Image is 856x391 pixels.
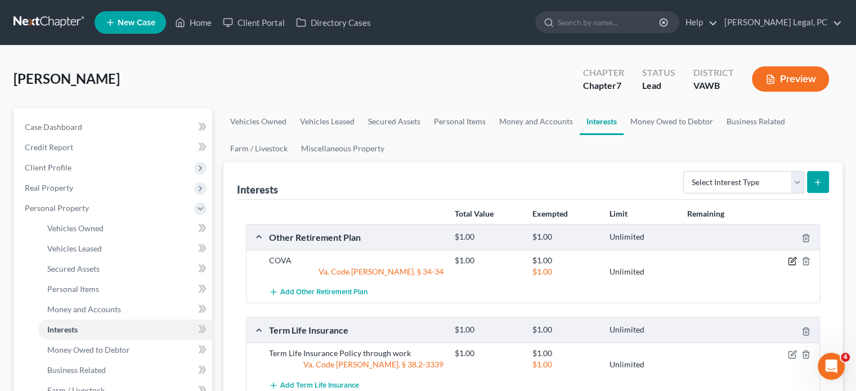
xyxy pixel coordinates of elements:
div: District [693,66,734,79]
div: $1.00 [527,359,604,370]
iframe: Intercom live chat [818,353,845,380]
a: Vehicles Owned [223,108,293,135]
div: COVA [263,255,449,266]
button: Preview [752,66,829,92]
div: Term Life Insurance [263,324,449,336]
a: Money and Accounts [492,108,580,135]
div: Va. Code [PERSON_NAME]. § 38.2-3339 [263,359,449,370]
a: Business Related [38,360,212,380]
a: Case Dashboard [16,117,212,137]
span: Money and Accounts [47,304,121,314]
span: Interests [47,325,78,334]
div: $1.00 [527,348,604,359]
div: $1.00 [527,325,604,335]
div: $1.00 [527,232,604,242]
span: Credit Report [25,142,73,152]
span: Add Other Retirement Plan [280,288,368,297]
div: Interests [237,183,278,196]
a: Business Related [720,108,792,135]
span: 7 [616,80,621,91]
span: [PERSON_NAME] [14,70,120,87]
div: Va. Code [PERSON_NAME]. § 34-34 [263,266,449,277]
a: Money Owed to Debtor [624,108,720,135]
a: Farm / Livestock [223,135,294,162]
input: Search by name... [558,12,661,33]
strong: Limit [609,209,628,218]
span: Business Related [47,365,106,375]
div: Unlimited [604,266,681,277]
a: Interests [580,108,624,135]
a: Vehicles Owned [38,218,212,239]
span: Vehicles Owned [47,223,104,233]
div: $1.00 [449,232,526,242]
a: Money Owed to Debtor [38,340,212,360]
a: Secured Assets [38,259,212,279]
div: Other Retirement Plan [263,231,449,243]
div: Chapter [583,79,624,92]
div: VAWB [693,79,734,92]
div: $1.00 [449,348,526,359]
div: Lead [642,79,675,92]
span: Personal Property [25,203,89,213]
div: Unlimited [604,359,681,370]
span: Vehicles Leased [47,244,102,253]
div: Unlimited [604,232,681,242]
button: Add Other Retirement Plan [269,282,368,303]
span: Real Property [25,183,73,192]
a: Interests [38,320,212,340]
span: 4 [841,353,850,362]
div: $1.00 [527,255,604,266]
span: Personal Items [47,284,99,294]
a: Vehicles Leased [293,108,361,135]
strong: Total Value [455,209,494,218]
a: Miscellaneous Property [294,135,391,162]
div: $1.00 [449,325,526,335]
a: Secured Assets [361,108,427,135]
a: [PERSON_NAME] Legal, PC [719,12,842,33]
span: Secured Assets [47,264,100,273]
div: Chapter [583,66,624,79]
div: $1.00 [449,255,526,266]
div: Term Life Insurance Policy through work [263,348,449,359]
strong: Remaining [687,209,724,218]
a: Vehicles Leased [38,239,212,259]
span: New Case [118,19,155,27]
div: Status [642,66,675,79]
a: Credit Report [16,137,212,158]
div: $1.00 [527,266,604,277]
a: Directory Cases [290,12,377,33]
a: Client Portal [217,12,290,33]
span: Client Profile [25,163,71,172]
a: Help [680,12,718,33]
strong: Exempted [532,209,568,218]
a: Personal Items [427,108,492,135]
a: Money and Accounts [38,299,212,320]
span: Money Owed to Debtor [47,345,130,354]
a: Personal Items [38,279,212,299]
span: Add Term Life Insurance [280,381,359,390]
span: Case Dashboard [25,122,82,132]
div: Unlimited [604,325,681,335]
a: Home [169,12,217,33]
